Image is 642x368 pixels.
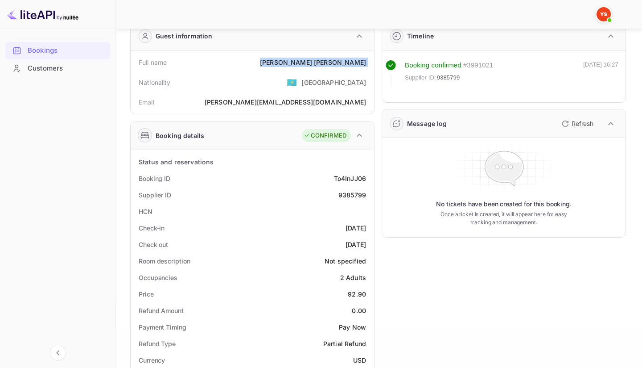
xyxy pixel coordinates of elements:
[304,131,346,140] div: CONFIRMED
[339,322,366,332] div: Pay Now
[139,322,186,332] div: Payment Timing
[139,97,154,107] div: Email
[5,42,110,59] div: Bookings
[5,60,110,77] div: Customers
[139,207,152,216] div: HCN
[405,73,436,82] span: Supplier ID:
[156,131,204,140] div: Booking details
[407,31,434,41] div: Timeline
[405,60,461,71] div: Booking confirmed
[28,63,106,74] div: Customers
[5,42,110,59] a: Bookings
[338,190,366,200] div: 9385799
[50,345,66,361] button: Collapse navigation
[583,60,618,86] div: [DATE] 16:27
[5,60,110,76] a: Customers
[139,240,168,249] div: Check out
[352,306,366,315] div: 0.00
[323,339,366,348] div: Partial Refund
[287,74,297,90] span: United States
[139,78,171,87] div: Nationality
[205,97,366,107] div: [PERSON_NAME][EMAIL_ADDRESS][DOMAIN_NAME]
[346,240,366,249] div: [DATE]
[346,223,366,233] div: [DATE]
[572,119,593,128] p: Refresh
[139,306,184,315] div: Refund Amount
[353,355,366,365] div: USD
[436,200,572,209] p: No tickets have been created for this booking.
[7,7,78,21] img: LiteAPI logo
[340,273,366,282] div: 2 Adults
[139,58,167,67] div: Full name
[325,256,366,266] div: Not specified
[260,58,366,67] div: [PERSON_NAME] [PERSON_NAME]
[597,7,611,21] img: Yandex Support
[463,60,494,71] div: # 3991021
[139,355,165,365] div: Currency
[139,273,177,282] div: Occupancies
[139,223,165,233] div: Check-in
[407,119,447,128] div: Message log
[139,256,190,266] div: Room description
[437,73,460,82] span: 9385799
[28,46,106,56] div: Bookings
[139,174,170,183] div: Booking ID
[156,31,213,41] div: Guest information
[334,174,366,183] div: To4InJJ06
[348,289,366,299] div: 92.90
[139,190,171,200] div: Supplier ID
[139,339,176,348] div: Refund Type
[139,289,154,299] div: Price
[139,157,214,167] div: Status and reservations
[301,78,366,87] div: [GEOGRAPHIC_DATA]
[439,210,569,226] p: Once a ticket is created, it will appear here for easy tracking and management.
[556,117,597,131] button: Refresh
